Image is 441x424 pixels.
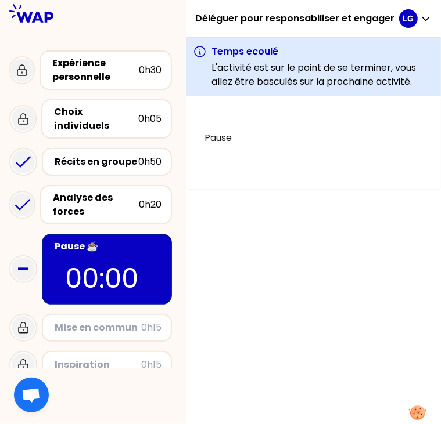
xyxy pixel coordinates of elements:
div: Inspiration [55,358,141,372]
div: 0h20 [139,198,162,212]
p: Pause [205,131,422,145]
div: 0h15 [141,358,162,372]
h3: Temps ecoulé [211,45,434,59]
div: Pause ☕️ [55,240,162,253]
div: 0h50 [138,155,162,169]
p: LG [403,13,414,24]
div: 0h05 [138,112,162,126]
div: 0h15 [141,321,162,335]
div: Récits en groupe [55,155,138,169]
div: Mise en commun [55,321,141,335]
div: 0h30 [139,63,162,77]
div: Expérience personnelle [52,56,139,84]
p: L'activité est sur le point de se terminer, vous allez être basculés sur la prochaine activité. [211,61,434,89]
p: 00:00 [65,258,149,299]
div: Choix individuels [54,105,138,133]
div: Analyse des forces [53,191,139,219]
button: LG [399,9,432,28]
div: Ouvrir le chat [14,378,49,412]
